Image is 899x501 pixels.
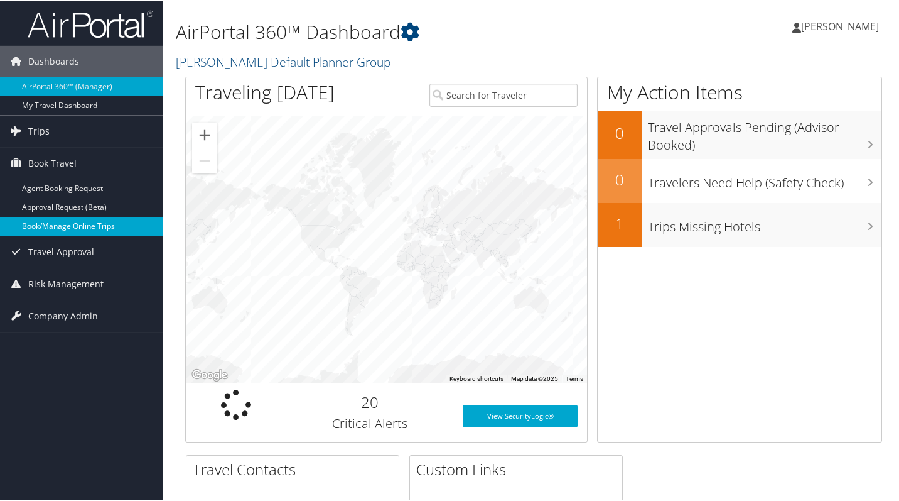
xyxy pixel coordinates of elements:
[598,78,881,104] h1: My Action Items
[28,114,50,146] span: Trips
[296,390,444,412] h2: 20
[189,366,230,382] a: Open this area in Google Maps (opens a new window)
[176,18,653,44] h1: AirPortal 360™ Dashboard
[429,82,578,106] input: Search for Traveler
[28,146,77,178] span: Book Travel
[598,202,881,246] a: 1Trips Missing Hotels
[28,267,104,299] span: Risk Management
[189,366,230,382] img: Google
[28,8,153,38] img: airportal-logo.png
[598,158,881,202] a: 0Travelers Need Help (Safety Check)
[792,6,891,44] a: [PERSON_NAME]
[28,45,79,76] span: Dashboards
[193,458,399,479] h2: Travel Contacts
[195,78,335,104] h1: Traveling [DATE]
[192,147,217,172] button: Zoom out
[648,111,881,153] h3: Travel Approvals Pending (Advisor Booked)
[296,414,444,431] h3: Critical Alerts
[801,18,879,32] span: [PERSON_NAME]
[598,212,642,233] h2: 1
[449,373,503,382] button: Keyboard shortcuts
[648,167,881,190] h3: Travelers Need Help (Safety Check)
[511,374,558,381] span: Map data ©2025
[176,52,394,69] a: [PERSON_NAME] Default Planner Group
[28,299,98,331] span: Company Admin
[28,235,94,267] span: Travel Approval
[598,168,642,189] h2: 0
[566,374,583,381] a: Terms (opens in new tab)
[598,109,881,158] a: 0Travel Approvals Pending (Advisor Booked)
[463,404,578,426] a: View SecurityLogic®
[192,121,217,146] button: Zoom in
[648,211,881,234] h3: Trips Missing Hotels
[416,458,622,479] h2: Custom Links
[598,121,642,143] h2: 0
